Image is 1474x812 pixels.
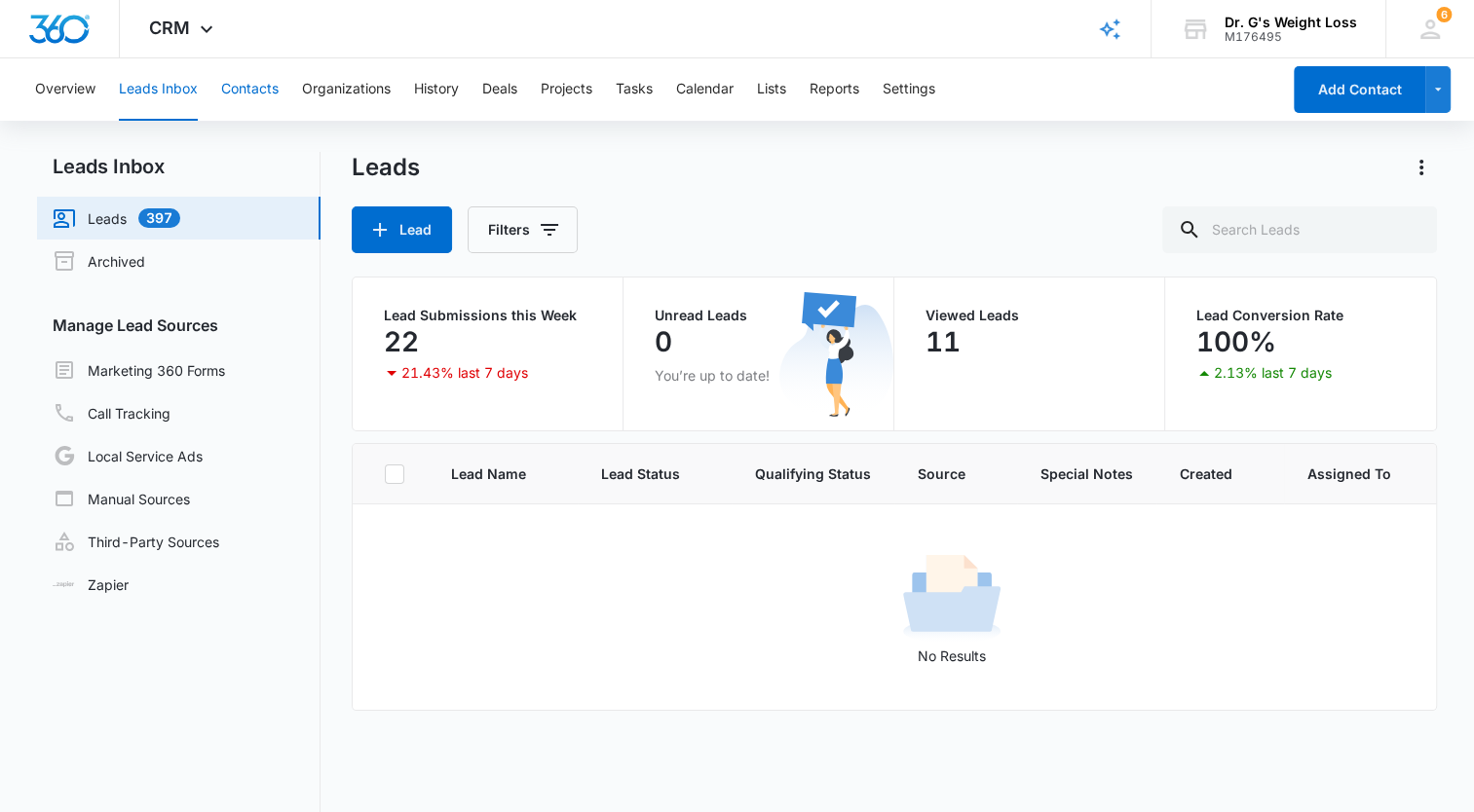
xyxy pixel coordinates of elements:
button: Lists [757,58,786,121]
p: 11 [926,326,961,357]
span: Special Notes [1040,463,1133,484]
p: Lead Submissions this Week [384,309,591,322]
span: 6 [1436,7,1452,22]
span: Assigned To [1307,463,1391,484]
p: 0 [655,326,672,357]
p: 2.13% last 7 days [1214,366,1332,380]
a: Local Service Ads [53,444,203,467]
div: account name [1225,15,1357,30]
button: Calendar [676,58,734,121]
p: 21.43% last 7 days [401,366,528,380]
span: Created [1180,463,1232,484]
button: Add Contact [1294,66,1425,113]
button: Lead [352,206,452,253]
span: Lead Name [451,463,526,484]
p: Lead Conversion Rate [1196,309,1405,322]
button: Overview [35,58,95,121]
p: Viewed Leads [926,309,1133,322]
img: No Results [903,548,1001,646]
button: Organizations [302,58,391,121]
button: Deals [482,58,517,121]
span: Qualifying Status [755,463,871,484]
p: You’re up to date! [655,365,862,386]
a: Call Tracking [53,401,170,424]
button: Projects [541,58,592,121]
button: History [414,58,459,121]
span: Source [918,463,965,484]
a: Leads397 [53,206,180,230]
button: Tasks [616,58,653,121]
p: Unread Leads [655,309,862,322]
a: Marketing 360 Forms [53,358,225,382]
div: notifications count [1436,7,1452,22]
span: Lead Status [601,463,680,484]
h2: Leads Inbox [37,152,321,181]
p: 22 [384,326,419,357]
button: Settings [883,58,935,121]
a: Zapier [53,574,129,595]
button: Leads Inbox [119,58,198,121]
div: account id [1225,30,1357,44]
a: Manual Sources [53,487,190,510]
button: Reports [810,58,859,121]
a: Archived [53,249,145,273]
button: Contacts [221,58,279,121]
p: 100% [1196,326,1276,357]
button: Actions [1406,152,1437,183]
input: Search Leads [1162,206,1437,253]
h1: Leads [352,153,420,182]
a: Third-Party Sources [53,530,219,553]
button: Filters [468,206,578,253]
span: CRM [149,18,190,38]
h3: Manage Lead Sources [37,314,321,337]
